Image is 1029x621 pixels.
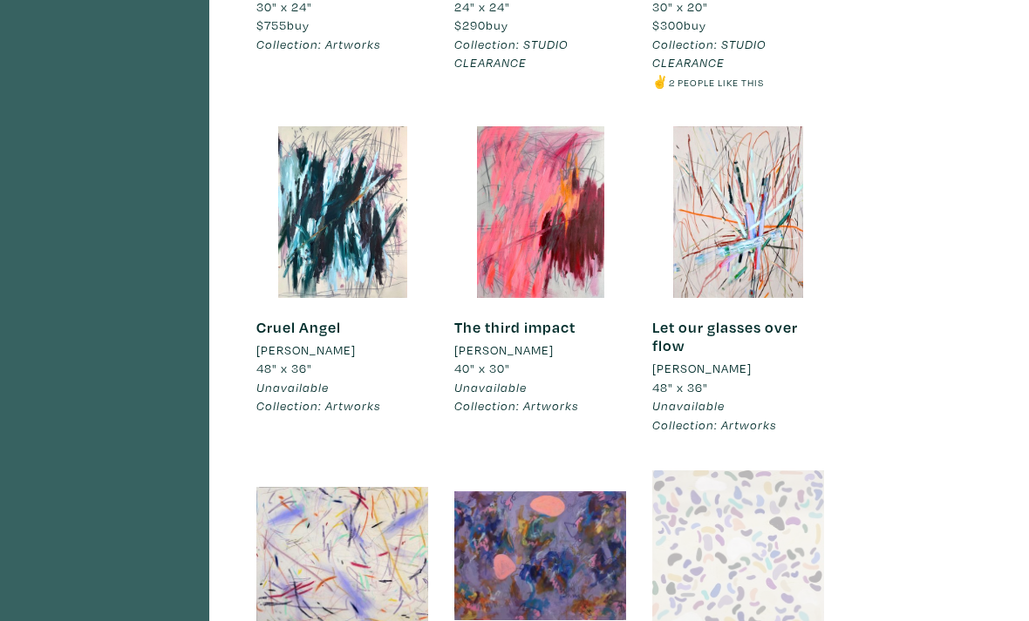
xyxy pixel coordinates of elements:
span: buy [454,17,508,33]
span: Unavailable [454,379,527,395]
span: $755 [256,17,287,33]
span: 40" x 30" [454,360,510,376]
span: buy [256,17,310,33]
a: [PERSON_NAME] [256,341,428,360]
em: Collection: Artworks [652,416,777,433]
span: Unavailable [256,379,329,395]
span: buy [652,17,706,33]
span: 48" x 36" [256,360,312,376]
li: [PERSON_NAME] [454,341,554,360]
a: [PERSON_NAME] [454,341,626,360]
li: ✌️ [652,72,824,91]
a: [PERSON_NAME] [652,359,824,378]
span: 48" x 36" [652,379,708,395]
a: Cruel Angel [256,317,341,337]
span: $290 [454,17,486,33]
a: The third impact [454,317,576,337]
em: Collection: Artworks [256,397,381,414]
span: $300 [652,17,684,33]
em: Collection: Artworks [256,36,381,52]
a: Let our glasses over flow [652,317,798,356]
li: [PERSON_NAME] [256,341,356,360]
small: 2 people like this [669,76,764,89]
span: Unavailable [652,397,725,414]
em: Collection: Artworks [454,397,579,414]
li: [PERSON_NAME] [652,359,752,378]
em: Collection: STUDIO CLEARANCE [454,36,568,71]
em: Collection: STUDIO CLEARANCE [652,36,766,71]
